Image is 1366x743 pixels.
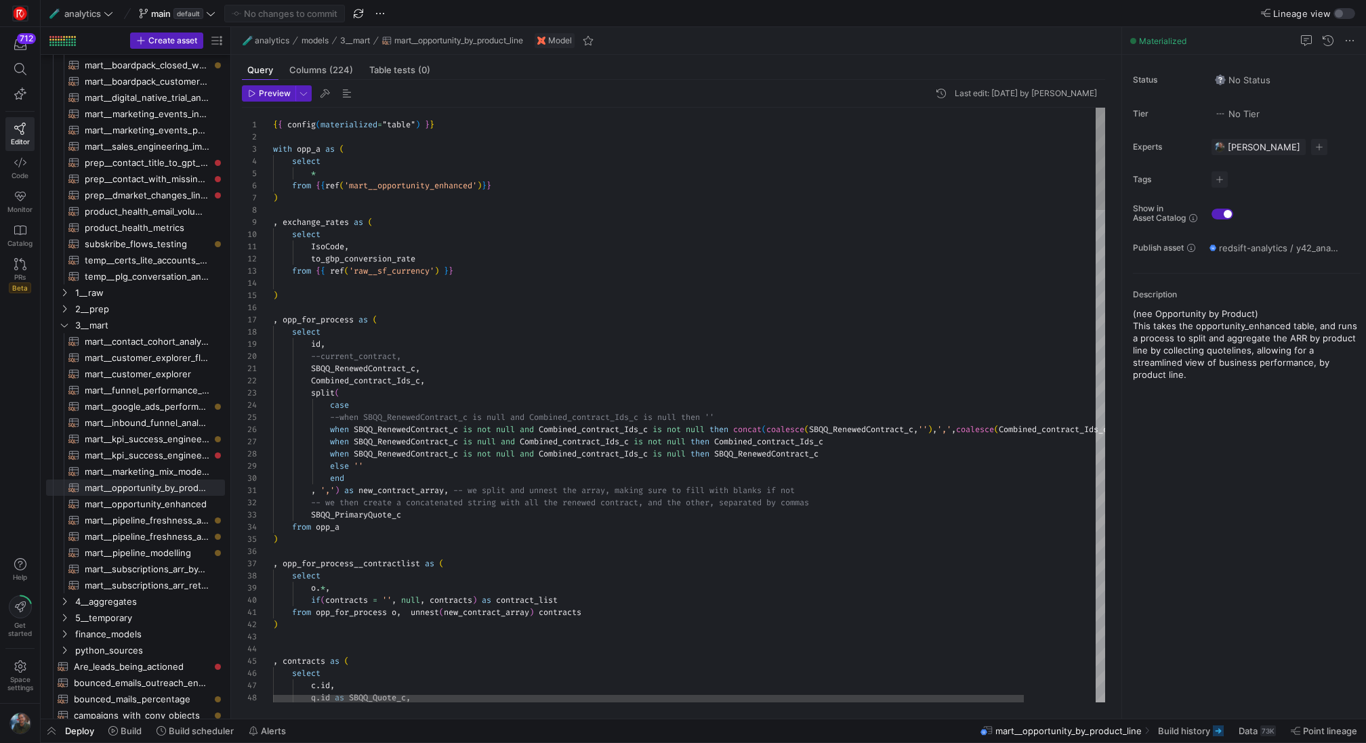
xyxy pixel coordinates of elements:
[46,463,225,480] a: mart__marketing_mix_modelling​​​​​​​​​​
[75,594,223,610] span: 4__aggregates
[1215,108,1260,119] span: No Tier
[1215,75,1226,85] img: No status
[242,119,257,131] div: 1
[46,106,225,122] a: mart__marketing_events_influence_analysis​​​​​​​​​​
[809,424,913,435] span: SBQQ_RenewedContract_c
[46,203,225,219] a: product_health_email_volumes​​​​​​​​​​
[1260,725,1276,736] div: 73K
[340,36,370,45] span: 3__mart
[46,57,225,73] div: Press SPACE to select this row.
[766,424,804,435] span: coalesce
[85,496,209,512] span: mart__opportunity_enhanced​​​​​​​​​​
[74,692,209,707] span: bounced_mails_percentage​​​​​​​​​​
[46,252,225,268] a: temp__certs_lite_accounts_for_sdrs​​​​​​​​​​
[487,180,491,191] span: }
[330,424,349,435] span: when
[320,339,325,349] span: ,
[7,239,33,247] span: Catalog
[311,363,415,374] span: SBQQ_RenewedContract_c
[5,709,35,738] button: https://storage.googleapis.com/y42-prod-data-exchange/images/6IdsliWYEjCj6ExZYNtk9pMT8U8l8YHLguyz...
[242,411,257,423] div: 25
[273,217,278,228] span: ,
[46,398,225,415] div: Press SPACE to select this row.
[46,138,225,154] div: Press SPACE to select this row.
[242,314,257,326] div: 17
[74,659,209,675] span: Are_leads_being_actioned​​​​​​​​​​
[46,89,225,106] div: Press SPACE to select this row.
[85,139,209,154] span: mart__sales_engineering_impact​​​​​​​​​​
[539,424,648,435] span: Combined_contract_Ids_c
[337,33,373,49] button: 3__mart
[46,707,225,723] a: campaigns_with_conv_objects​​​​​​​​​​
[377,119,382,130] span: =
[46,382,225,398] a: mart__funnel_performance_analysis__monthly_with_forecast​​​​​​​​​​
[5,2,35,25] a: https://storage.googleapis.com/y42-prod-data-exchange/images/C0c2ZRu8XU2mQEXUlKrTCN4i0dD3czfOt8UZ...
[415,119,420,130] span: )
[804,424,809,435] span: (
[292,156,320,167] span: select
[1285,719,1363,742] button: Point lineage
[311,339,320,349] span: id
[46,252,225,268] div: Press SPACE to select this row.
[255,36,289,45] span: analytics
[311,387,335,398] span: split
[46,106,225,122] div: Press SPACE to select this row.
[242,167,257,179] div: 5
[74,675,209,691] span: bounced_emails_outreach_enhanced​​​​​​​​​​
[567,412,714,423] span: _contract_Ids_c is null then ''
[1133,109,1201,119] span: Tier
[373,314,377,325] span: (
[85,529,209,545] span: mart__pipeline_freshness_analysis​​​​​​​​​​
[85,366,209,382] span: mart__customer_explorer​​​​​​​​​​
[46,333,225,349] div: Press SPACE to select this row.
[46,73,225,89] a: mart__boardpack_customer_base_view​​​​​​​​​​
[316,180,320,191] span: {
[46,203,225,219] div: Press SPACE to select this row.
[292,326,320,337] span: select
[278,119,283,130] span: {
[344,266,349,276] span: (
[242,253,257,265] div: 12
[482,180,487,191] span: }
[9,713,31,734] img: https://storage.googleapis.com/y42-prod-data-exchange/images/6IdsliWYEjCj6ExZYNtk9pMT8U8l8YHLguyz...
[85,383,209,398] span: mart__funnel_performance_analysis__monthly_with_forecast​​​​​​​​​​
[283,314,354,325] span: opp_for_process
[1215,75,1270,85] span: No Status
[330,400,349,410] span: case
[1273,8,1331,19] span: Lineage view
[913,424,918,435] span: ,
[316,266,320,276] span: {
[320,266,325,276] span: {
[1303,725,1357,736] span: Point lineage
[46,512,225,528] a: mart__pipeline_freshness_analysis_with_renewals​​​​​​​​​​
[292,180,311,191] span: from
[283,217,349,228] span: exchange_rates
[709,424,728,435] span: then
[292,229,320,240] span: select
[46,382,225,398] div: Press SPACE to select this row.
[273,144,292,154] span: with
[130,33,203,49] button: Create asset
[85,90,209,106] span: mart__digital_native_trial_analysis​​​​​​​​​​
[667,424,681,435] span: not
[75,301,223,317] span: 2__prep
[46,366,225,382] div: Press SPACE to select this row.
[14,7,27,20] img: https://storage.googleapis.com/y42-prod-data-exchange/images/C0c2ZRu8XU2mQEXUlKrTCN4i0dD3czfOt8UZ...
[85,415,209,431] span: mart__inbound_funnel_analysis​​​​​​​​​​
[501,436,515,447] span: and
[85,253,209,268] span: temp__certs_lite_accounts_for_sdrs​​​​​​​​​​
[520,424,534,435] span: and
[733,424,762,435] span: concat
[1133,142,1201,152] span: Experts
[46,447,225,463] a: mart__kpi_success_engineering​​​​​​​​​​
[1133,75,1201,85] span: Status
[477,424,491,435] span: not
[46,366,225,382] a: mart__customer_explorer​​​​​​​​​​
[434,266,439,276] span: )
[85,464,209,480] span: mart__marketing_mix_modelling​​​​​​​​​​
[85,106,209,122] span: mart__marketing_events_influence_analysis​​​​​​​​​​
[85,155,209,171] span: prep__contact_title_to_gpt_persona​​​​​​​​​​
[5,185,35,219] a: Monitor
[85,350,209,366] span: mart__customer_explorer_flattened​​​​​​​​​​
[46,219,225,236] div: Press SPACE to select this row.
